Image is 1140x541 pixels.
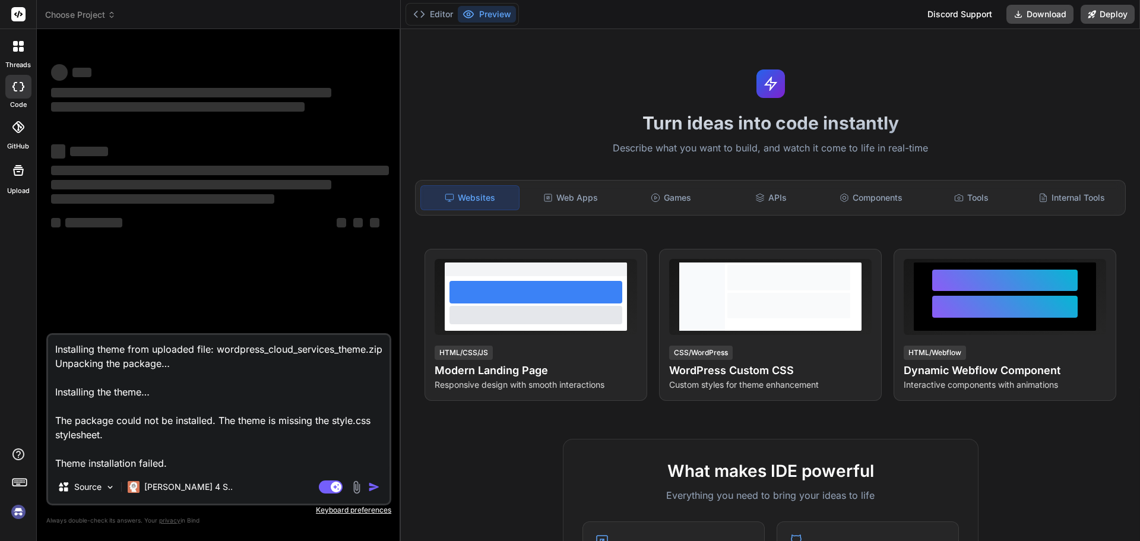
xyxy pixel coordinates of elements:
[51,144,65,159] span: ‌
[8,502,28,522] img: signin
[582,488,959,502] p: Everything you need to bring your ideas to life
[622,185,720,210] div: Games
[51,180,331,189] span: ‌
[408,141,1133,156] p: Describe what you want to build, and watch it come to life in real-time
[128,481,140,493] img: Claude 4 Sonnet
[408,112,1133,134] h1: Turn ideas into code instantly
[72,68,91,77] span: ‌
[923,185,1021,210] div: Tools
[51,218,61,227] span: ‌
[435,379,637,391] p: Responsive design with smooth interactions
[350,480,363,494] img: attachment
[368,481,380,493] img: icon
[10,100,27,110] label: code
[408,6,458,23] button: Editor
[65,218,122,227] span: ‌
[904,362,1106,379] h4: Dynamic Webflow Component
[582,458,959,483] h2: What makes IDE powerful
[458,6,516,23] button: Preview
[5,60,31,70] label: threads
[420,185,520,210] div: Websites
[435,346,493,360] div: HTML/CSS/JS
[669,379,872,391] p: Custom styles for theme enhancement
[1006,5,1073,24] button: Download
[7,141,29,151] label: GitHub
[45,9,116,21] span: Choose Project
[51,88,331,97] span: ‌
[822,185,920,210] div: Components
[144,481,233,493] p: [PERSON_NAME] 4 S..
[435,362,637,379] h4: Modern Landing Page
[105,482,115,492] img: Pick Models
[669,346,733,360] div: CSS/WordPress
[370,218,379,227] span: ‌
[522,185,620,210] div: Web Apps
[51,166,389,175] span: ‌
[722,185,820,210] div: APIs
[51,102,305,112] span: ‌
[904,346,966,360] div: HTML/Webflow
[51,64,68,81] span: ‌
[46,505,391,515] p: Keyboard preferences
[51,194,274,204] span: ‌
[46,515,391,526] p: Always double-check its answers. Your in Bind
[337,218,346,227] span: ‌
[70,147,108,156] span: ‌
[920,5,999,24] div: Discord Support
[353,218,363,227] span: ‌
[159,517,180,524] span: privacy
[1022,185,1120,210] div: Internal Tools
[48,335,389,470] textarea: Installing theme from uploaded file: wordpress_cloud_services_theme.zip Unpacking the package… In...
[1081,5,1135,24] button: Deploy
[74,481,102,493] p: Source
[904,379,1106,391] p: Interactive components with animations
[7,186,30,196] label: Upload
[669,362,872,379] h4: WordPress Custom CSS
